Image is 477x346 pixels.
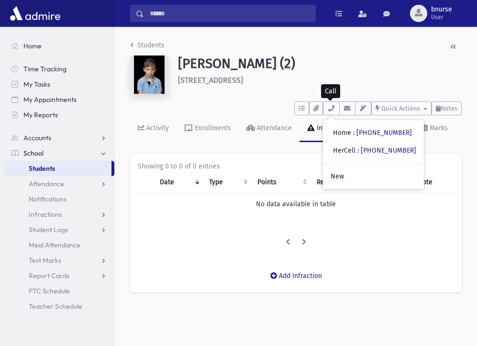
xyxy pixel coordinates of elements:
span: My Appointments [23,95,77,104]
a: Students [4,161,111,176]
span: : [353,129,355,137]
a: Marks [415,115,455,142]
span: bnurse [431,6,452,13]
button: Add Infraction [264,268,328,285]
a: Teacher Schedule [4,299,114,314]
input: Search [144,5,315,22]
span: Students [29,164,55,173]
div: Showing 0 to 0 of 0 entries [138,161,454,171]
a: My Appointments [4,92,114,107]
img: AdmirePro [8,4,63,23]
div: Home [333,128,412,138]
span: Test Marks [29,256,61,265]
a: Meal Attendance [4,237,114,253]
a: Time Tracking [4,61,114,77]
span: Attendance [29,179,64,188]
a: Attendance [4,176,114,191]
div: Marks [428,124,448,132]
div: Attendance [255,124,292,132]
a: Attendance [239,115,300,142]
span: My Tasks [23,80,50,89]
h6: [STREET_ADDRESS] [178,76,462,85]
td: No data available in table [138,193,454,215]
nav: breadcrumb [130,40,165,54]
a: [PHONE_NUMBER] [361,146,416,155]
span: User [431,13,452,21]
span: Time Tracking [23,65,67,73]
a: Students [130,41,165,49]
span: Meal Attendance [29,241,80,249]
a: Activity [130,115,177,142]
img: ZAAAAAAAAAAAAAAAAAAAAAAAAAAAAAAAAAAAAAAAAAAAAAAAAAAAAAAAAAAAAAAAAAAAAAAAAAAAAAAAAAAAAAAAAAAAAAAAA... [130,56,168,94]
span: : [357,146,359,155]
span: Report Cards [29,271,69,280]
button: Notes [432,101,462,115]
span: Home [23,42,42,50]
h1: [PERSON_NAME] (2) [178,56,462,72]
span: School [23,149,44,157]
a: My Reports [4,107,114,123]
div: Enrollments [193,124,231,132]
a: Student Logs [4,222,114,237]
a: Report Cards [4,268,114,283]
th: Points: activate to sort column ascending [252,171,311,193]
span: Notifications [29,195,67,203]
span: PTC Schedule [29,287,70,295]
a: Infractions [300,115,357,142]
a: Accounts [4,130,114,145]
span: Infractions [29,210,62,219]
a: Enrollments [177,115,239,142]
div: Call [321,84,340,98]
div: Activity [144,124,169,132]
span: My Reports [23,111,58,119]
div: HerCell [333,145,416,156]
th: Note [412,171,454,193]
a: Notifications [4,191,114,207]
th: Type: activate to sort column ascending [203,171,252,193]
span: Teacher Schedule [29,302,82,311]
a: [PHONE_NUMBER] [356,129,412,137]
th: Date: activate to sort column ascending [154,171,203,193]
a: My Tasks [4,77,114,92]
th: Reported By: activate to sort column ascending [311,171,412,193]
a: Infractions [4,207,114,222]
a: PTC Schedule [4,283,114,299]
button: Quick Actions [371,101,432,115]
span: Quick Actions [381,105,420,112]
a: Test Marks [4,253,114,268]
div: Infractions [315,124,350,132]
a: School [4,145,114,161]
span: Student Logs [29,225,68,234]
span: Accounts [23,134,51,142]
a: Home [4,38,114,54]
a: New [323,167,424,185]
span: Notes [441,105,457,112]
a: Test Marks [357,115,415,142]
